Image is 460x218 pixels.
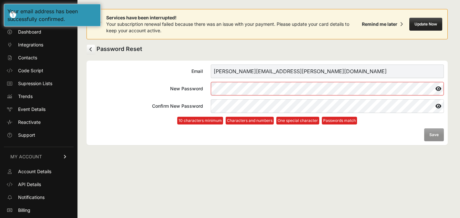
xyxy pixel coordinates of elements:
[4,91,74,102] a: Trends
[211,82,444,95] input: New Password
[10,154,42,160] span: MY ACCOUNT
[7,7,97,23] div: Your email address has been successfully confirmed.
[18,67,43,74] span: Code Script
[90,68,203,74] div: Email
[211,99,444,113] input: Confirm New Password
[18,29,41,35] span: Dashboard
[18,54,37,61] span: Contacts
[4,166,74,177] a: Account Details
[177,117,223,124] li: 10 characters minimum
[18,194,45,201] span: Notifications
[90,103,203,109] div: Confirm New Password
[18,207,30,213] span: Billing
[4,179,74,190] a: API Details
[362,21,397,27] div: Remind me later
[409,18,442,31] button: Update Now
[18,93,33,100] span: Trends
[106,21,349,33] span: Your subscription renewal failed because there was an issue with your payment. Please update your...
[18,106,46,113] span: Event Details
[4,65,74,76] a: Code Script
[18,119,41,125] span: Reactivate
[18,168,51,175] span: Account Details
[87,45,448,54] h2: Password Reset
[18,42,43,48] span: Integrations
[4,147,74,166] a: MY ACCOUNT
[4,27,74,37] a: Dashboard
[276,117,319,124] li: One special character
[90,85,203,92] div: New Password
[226,117,274,124] li: Characters and numbers
[4,53,74,63] a: Contacts
[18,181,41,188] span: API Details
[18,80,52,87] span: Supression Lists
[322,117,357,124] li: Passwords match
[4,117,74,127] a: Reactivate
[18,132,35,138] span: Support
[359,18,405,30] button: Remind me later
[4,78,74,89] a: Supression Lists
[4,104,74,114] a: Event Details
[4,40,74,50] a: Integrations
[4,192,74,203] a: Notifications
[4,205,74,215] a: Billing
[211,64,444,78] input: Email
[106,15,359,21] span: Services have been interrupted!
[4,130,74,140] a: Support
